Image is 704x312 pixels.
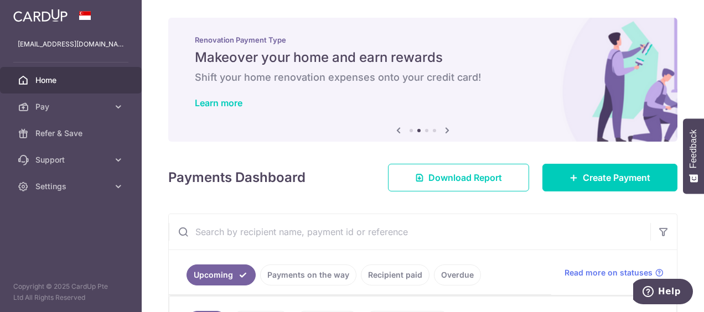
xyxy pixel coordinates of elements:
[195,97,242,108] a: Learn more
[361,264,429,285] a: Recipient paid
[35,101,108,112] span: Pay
[542,164,677,191] a: Create Payment
[683,118,704,194] button: Feedback - Show survey
[565,267,664,278] a: Read more on statuses
[195,71,651,84] h6: Shift your home renovation expenses onto your credit card!
[388,164,529,191] a: Download Report
[168,168,306,188] h4: Payments Dashboard
[428,171,502,184] span: Download Report
[633,279,693,306] iframe: Opens a widget where you can find more information
[168,18,677,142] img: Renovation banner
[169,214,650,249] input: Search by recipient name, payment id or reference
[35,181,108,192] span: Settings
[18,39,124,50] p: [EMAIL_ADDRESS][DOMAIN_NAME]
[13,9,68,22] img: CardUp
[35,154,108,165] span: Support
[187,264,256,285] a: Upcoming
[434,264,481,285] a: Overdue
[583,171,650,184] span: Create Payment
[35,75,108,86] span: Home
[35,128,108,139] span: Refer & Save
[195,49,651,66] h5: Makeover your home and earn rewards
[565,267,653,278] span: Read more on statuses
[689,129,698,168] span: Feedback
[195,35,651,44] p: Renovation Payment Type
[260,264,356,285] a: Payments on the way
